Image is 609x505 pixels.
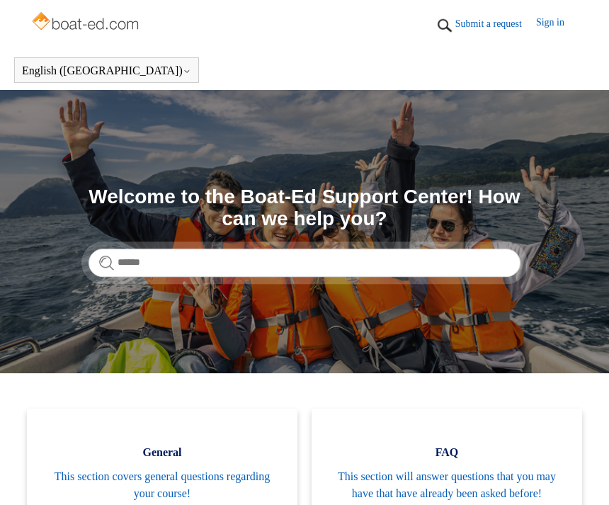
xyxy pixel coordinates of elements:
[536,15,579,36] a: Sign in
[48,444,276,461] span: General
[48,468,276,502] span: This section covers general questions regarding your course!
[30,8,143,37] img: Boat-Ed Help Center home page
[333,444,561,461] span: FAQ
[22,64,191,77] button: English ([GEOGRAPHIC_DATA])
[434,15,455,36] img: 01HZPCYTXV3JW8MJV9VD7EMK0H
[89,186,520,230] h1: Welcome to the Boat-Ed Support Center! How can we help you?
[333,468,561,502] span: This section will answer questions that you may have that have already been asked before!
[455,16,536,31] a: Submit a request
[89,249,520,277] input: Search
